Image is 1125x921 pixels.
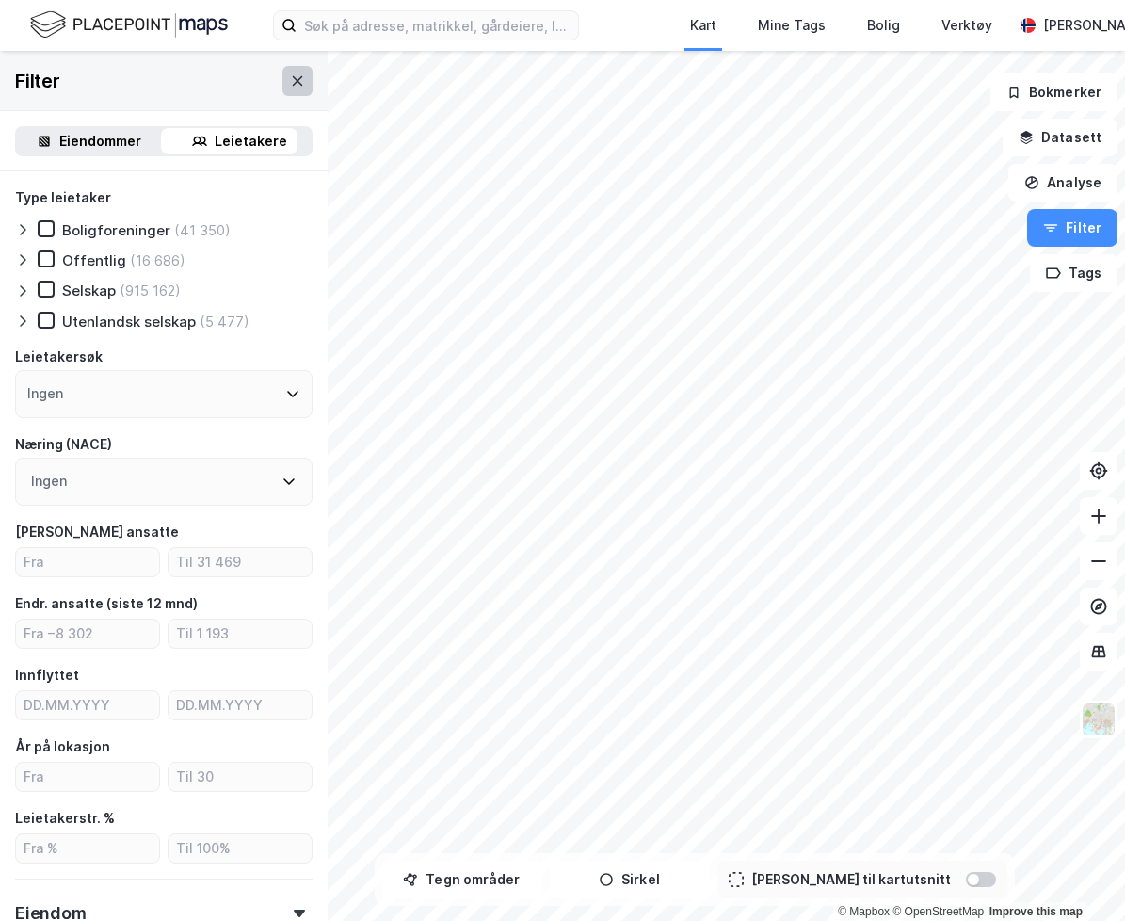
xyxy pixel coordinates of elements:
[174,221,231,239] div: (41 350)
[1031,831,1125,921] iframe: Chat Widget
[15,807,115,830] div: Leietakerstr. %
[550,861,710,898] button: Sirkel
[15,664,79,687] div: Innflyttet
[690,14,716,37] div: Kart
[169,763,312,791] input: Til 30
[16,620,159,648] input: Fra −8 302
[15,433,112,456] div: Næring (NACE)
[1081,702,1117,737] img: Z
[15,346,103,368] div: Leietakersøk
[62,221,170,239] div: Boligforeninger
[16,763,159,791] input: Fra
[1030,254,1117,292] button: Tags
[16,834,159,863] input: Fra %
[15,186,111,209] div: Type leietaker
[1031,831,1125,921] div: Kontrollprogram for chat
[1027,209,1117,247] button: Filter
[30,8,228,41] img: logo.f888ab2527a4732fd821a326f86c7f29.svg
[27,382,63,405] div: Ingen
[989,905,1083,918] a: Improve this map
[130,251,185,269] div: (16 686)
[382,861,542,898] button: Tegn områder
[838,905,890,918] a: Mapbox
[941,14,992,37] div: Verktøy
[62,251,126,269] div: Offentlig
[758,14,826,37] div: Mine Tags
[892,905,984,918] a: OpenStreetMap
[867,14,900,37] div: Bolig
[200,313,249,331] div: (5 477)
[215,130,287,153] div: Leietakere
[169,548,312,576] input: Til 31 469
[169,691,312,719] input: DD.MM.YYYY
[15,521,179,543] div: [PERSON_NAME] ansatte
[990,73,1117,111] button: Bokmerker
[15,735,110,758] div: År på lokasjon
[1008,164,1117,202] button: Analyse
[751,868,951,891] div: [PERSON_NAME] til kartutsnitt
[169,620,312,648] input: Til 1 193
[16,548,159,576] input: Fra
[1003,119,1117,156] button: Datasett
[59,130,141,153] div: Eiendommer
[15,66,60,96] div: Filter
[120,282,181,299] div: (915 162)
[297,11,578,40] input: Søk på adresse, matrikkel, gårdeiere, leietakere eller personer
[62,282,116,299] div: Selskap
[31,470,67,493] div: Ingen
[16,691,159,719] input: DD.MM.YYYY
[15,592,198,615] div: Endr. ansatte (siste 12 mnd)
[62,313,196,331] div: Utenlandsk selskap
[169,834,312,863] input: Til 100%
